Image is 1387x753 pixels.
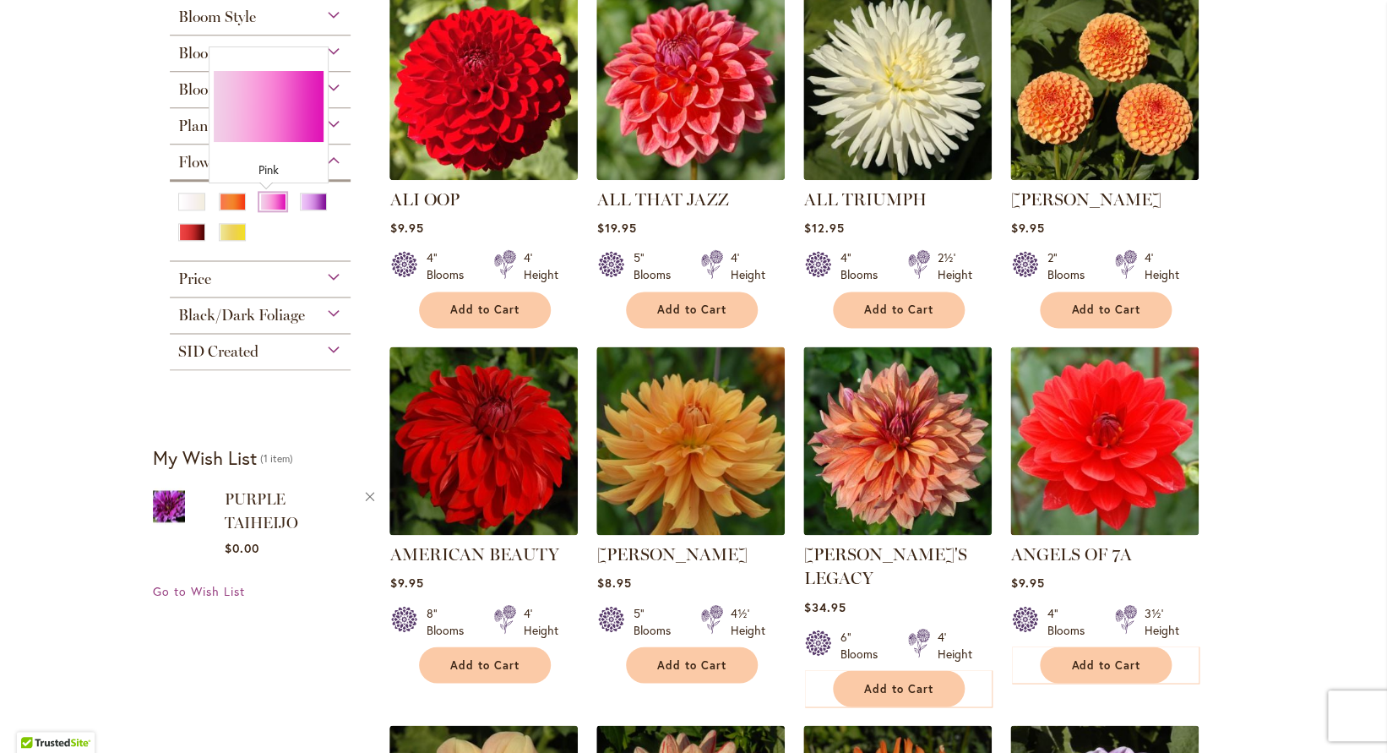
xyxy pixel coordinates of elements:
[1040,647,1172,683] button: Add to Cart
[633,249,680,283] div: 5" Blooms
[1010,575,1044,591] span: $9.95
[1071,303,1140,317] span: Add to Cart
[937,249,971,283] div: 2½' Height
[389,544,558,565] a: AMERICAN BEAUTY
[840,628,887,662] div: 6" Blooms
[389,522,578,538] a: AMERICAN BEAUTY
[596,346,785,535] img: ANDREW CHARLES
[1071,658,1140,672] span: Add to Cart
[1040,292,1172,328] button: Add to Cart
[1010,220,1044,236] span: $9.95
[450,658,519,672] span: Add to Cart
[626,647,758,683] button: Add to Cart
[596,220,636,236] span: $19.95
[450,303,519,317] span: Add to Cart
[596,167,785,183] a: ALL THAT JAZZ
[803,220,844,236] span: $12.95
[426,604,473,638] div: 8" Blooms
[864,303,933,317] span: Add to Cart
[803,522,992,538] a: Andy's Legacy
[840,249,887,283] div: 4" Blooms
[426,249,473,283] div: 4" Blooms
[389,189,459,210] a: ALI OOP
[225,490,298,532] a: PURPLE TAIHEIJO
[389,167,578,183] a: ALI OOP
[178,80,251,99] span: Bloom Size
[153,583,245,599] span: Go to Wish List
[260,452,293,465] span: 1 item
[178,306,305,325] span: Black/Dark Foliage
[596,522,785,538] a: ANDREW CHARLES
[178,117,261,135] span: Plant Height
[657,303,726,317] span: Add to Cart
[13,693,60,740] iframe: Launch Accessibility Center
[803,544,966,588] a: [PERSON_NAME]'S LEGACY
[864,681,933,696] span: Add to Cart
[225,540,259,556] span: $0.00
[153,487,185,528] a: PURPLE TAIHEIJO
[1010,346,1199,535] img: ANGELS OF 7A
[937,628,971,662] div: 4' Height
[214,161,324,178] div: Pink
[1010,544,1131,565] a: ANGELS OF 7A
[178,44,259,63] span: Bloom Time
[1144,604,1178,638] div: 3½' Height
[626,292,758,328] button: Add to Cart
[523,249,558,283] div: 4' Height
[596,189,728,210] a: ALL THAT JAZZ
[803,167,992,183] a: ALL TRIUMPH
[389,346,578,535] img: AMERICAN BEAUTY
[1010,167,1199,183] a: AMBER QUEEN
[419,292,551,328] button: Add to Cart
[419,647,551,683] button: Add to Cart
[730,604,764,638] div: 4½' Height
[153,445,257,470] strong: My Wish List
[153,583,245,600] a: Go to Wish List
[1047,249,1094,283] div: 2" Blooms
[1047,604,1094,638] div: 4" Blooms
[596,544,747,565] a: [PERSON_NAME]
[833,292,965,328] button: Add to Cart
[657,658,726,672] span: Add to Cart
[803,598,846,614] span: $34.95
[389,220,423,236] span: $9.95
[633,604,680,638] div: 5" Blooms
[803,346,992,535] img: Andy's Legacy
[178,8,256,26] span: Bloom Style
[178,270,211,288] span: Price
[178,153,262,172] span: Flower Color
[730,249,764,283] div: 4' Height
[596,575,631,591] span: $8.95
[803,189,926,210] a: ALL TRIUMPH
[523,604,558,638] div: 4' Height
[153,487,185,525] img: PURPLE TAIHEIJO
[178,342,258,361] span: SID Created
[1010,189,1161,210] a: [PERSON_NAME]
[389,575,423,591] span: $9.95
[1010,522,1199,538] a: ANGELS OF 7A
[1144,249,1178,283] div: 4' Height
[833,670,965,707] button: Add to Cart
